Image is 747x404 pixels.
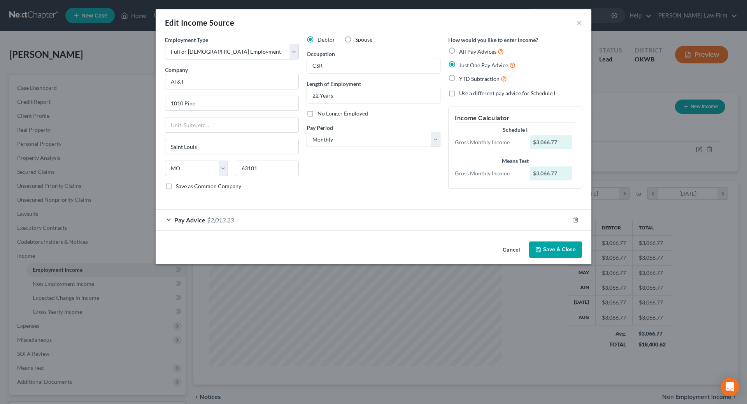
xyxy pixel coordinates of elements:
input: Enter city... [165,139,298,154]
div: Edit Income Source [165,17,234,28]
button: Cancel [496,242,526,258]
label: Occupation [307,50,335,58]
span: Pay Period [307,124,333,131]
span: Save as Common Company [176,183,241,189]
span: Just One Pay Advice [459,62,508,68]
span: Company [165,66,188,73]
div: Gross Monthly Income [451,170,526,177]
input: Search company by name... [165,74,299,89]
div: Schedule I [455,126,575,134]
input: Unit, Suite, etc... [165,117,298,132]
span: YTD Subtraction [459,75,500,82]
div: $3,066.77 [530,135,573,149]
span: No Longer Employed [317,110,368,117]
label: Length of Employment [307,80,361,88]
input: Enter zip... [236,161,299,176]
input: -- [307,58,440,73]
h5: Income Calculator [455,113,575,123]
span: Debtor [317,36,335,43]
button: × [577,18,582,27]
span: Spouse [355,36,372,43]
input: ex: 2 years [307,88,440,103]
div: $3,066.77 [530,166,573,180]
span: Employment Type [165,37,208,43]
input: Enter address... [165,96,298,111]
span: Pay Advice [174,216,205,224]
span: Use a different pay advice for Schedule I [459,90,555,96]
span: $2,013.23 [207,216,234,224]
label: How would you like to enter income? [448,36,538,44]
div: Open Intercom Messenger [721,378,739,396]
button: Save & Close [529,241,582,258]
div: Means Test [455,157,575,165]
div: Gross Monthly Income [451,138,526,146]
span: All Pay Advices [459,48,496,55]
